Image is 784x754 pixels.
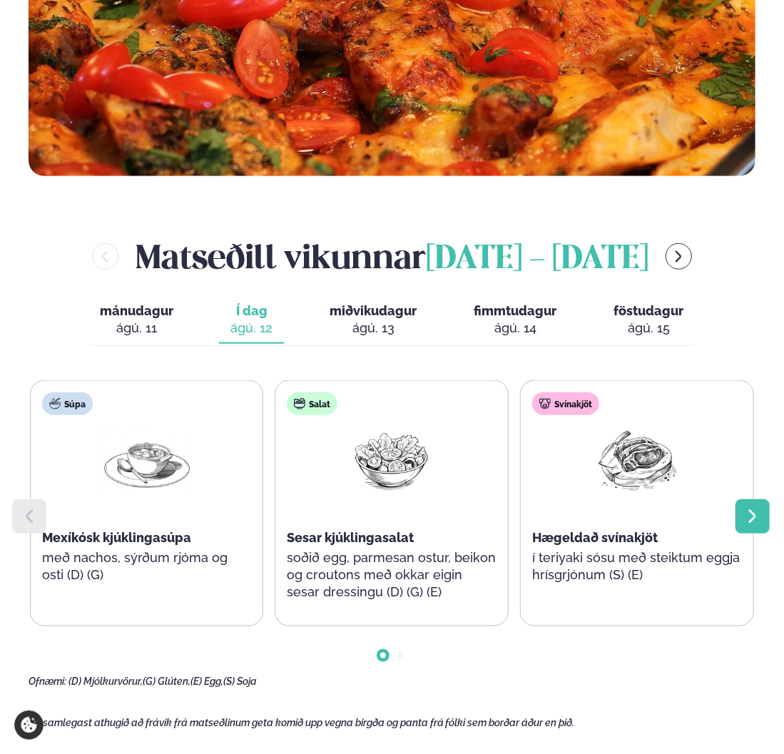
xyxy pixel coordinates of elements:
[474,303,556,318] span: fimmtudagur
[426,244,648,275] span: [DATE] - [DATE]
[190,676,223,687] span: (E) Egg,
[532,549,742,584] p: í teriyaki sósu með steiktum eggja hrísgrjónum (S) (E)
[223,676,257,687] span: (S) Soja
[88,297,185,344] button: mánudagur ágú. 11
[42,392,93,415] div: Súpa
[462,297,568,344] button: fimmtudagur ágú. 14
[294,398,305,409] img: salad.svg
[29,717,575,728] span: Vinsamlegast athugið að frávik frá matseðlinum geta komið upp vegna birgða og panta frá fólki sem...
[330,303,417,318] span: miðvikudagur
[230,302,273,320] span: Í dag
[287,530,414,545] span: Sesar kjúklingasalat
[397,653,403,658] span: Go to slide 2
[591,427,683,493] img: Pork-Meat.png
[532,392,599,415] div: Svínakjöt
[136,233,648,280] h2: Matseðill vikunnar
[614,303,683,318] span: föstudagur
[287,549,497,601] p: soðið egg, parmesan ostur, beikon og croutons með okkar eigin sesar dressingu (D) (G) (E)
[14,710,44,740] a: Cookie settings
[287,392,337,415] div: Salat
[380,653,386,658] span: Go to slide 1
[100,320,173,337] div: ágú. 11
[532,530,658,545] span: Hægeldað svínakjöt
[92,243,118,270] button: menu-btn-left
[318,297,428,344] button: miðvikudagur ágú. 13
[143,676,190,687] span: (G) Glúten,
[101,427,193,493] img: Soup.png
[49,398,61,409] img: soup.svg
[474,320,556,337] div: ágú. 14
[330,320,417,337] div: ágú. 13
[219,297,284,344] button: Í dag ágú. 12
[68,676,143,687] span: (D) Mjólkurvörur,
[29,676,66,687] span: Ofnæmi:
[42,530,191,545] span: Mexíkósk kjúklingasúpa
[666,243,692,270] button: menu-btn-right
[614,320,683,337] div: ágú. 15
[42,549,252,584] p: með nachos, sýrðum rjóma og osti (D) (G)
[230,320,273,337] div: ágú. 12
[602,297,695,344] button: föstudagur ágú. 15
[346,427,437,493] img: Salad.png
[100,303,173,318] span: mánudagur
[539,398,551,409] img: pork.svg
